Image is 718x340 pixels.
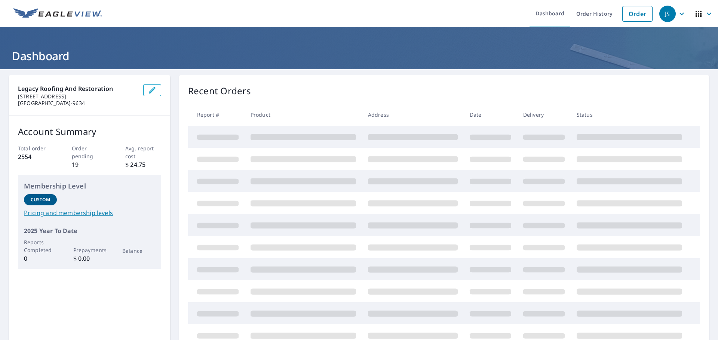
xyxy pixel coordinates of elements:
p: Legacy Roofing and Restoration [18,84,137,93]
h1: Dashboard [9,48,709,64]
p: 2025 Year To Date [24,226,155,235]
p: Balance [122,247,155,255]
p: Avg. report cost [125,144,161,160]
p: 19 [72,160,108,169]
p: $ 0.00 [73,254,106,263]
p: $ 24.75 [125,160,161,169]
p: 2554 [18,152,54,161]
p: Account Summary [18,125,161,138]
th: Product [245,104,362,126]
div: JS [659,6,676,22]
th: Address [362,104,464,126]
p: Total order [18,144,54,152]
p: Prepayments [73,246,106,254]
p: [GEOGRAPHIC_DATA]-9634 [18,100,137,107]
th: Report # [188,104,245,126]
a: Order [622,6,653,22]
p: 0 [24,254,57,263]
th: Delivery [517,104,571,126]
a: Pricing and membership levels [24,208,155,217]
img: EV Logo [13,8,102,19]
p: Membership Level [24,181,155,191]
p: Custom [31,196,50,203]
p: Reports Completed [24,238,57,254]
th: Date [464,104,517,126]
p: Order pending [72,144,108,160]
th: Status [571,104,688,126]
p: [STREET_ADDRESS] [18,93,137,100]
p: Recent Orders [188,84,251,98]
